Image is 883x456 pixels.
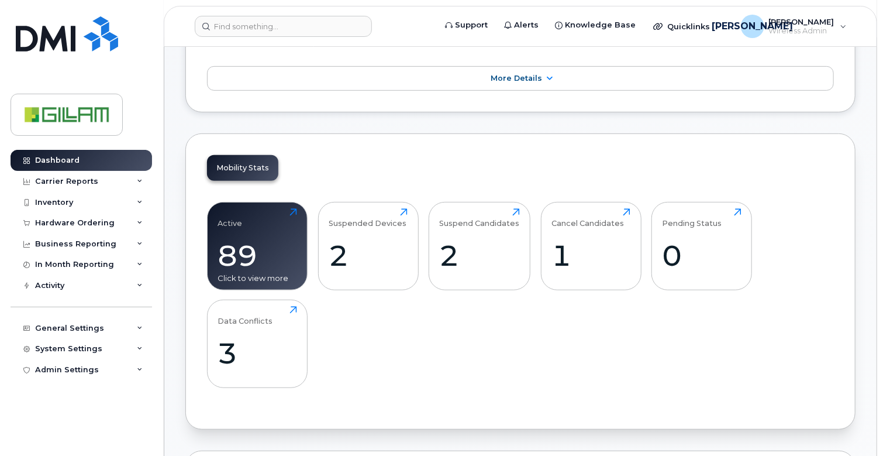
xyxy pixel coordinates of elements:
div: 2 [440,238,520,273]
div: Suspend Candidates [440,208,520,228]
span: Knowledge Base [565,19,636,31]
div: 2 [329,238,408,273]
div: 3 [218,336,297,371]
span: More Details [491,74,542,83]
div: Active [218,208,243,228]
div: Pending Status [663,208,722,228]
div: Suspended Devices [329,208,406,228]
span: [PERSON_NAME] [769,17,834,26]
a: Alerts [496,13,547,37]
span: Alerts [514,19,539,31]
input: Find something... [195,16,372,37]
div: Cancel Candidates [551,208,624,228]
span: Support [455,19,488,31]
div: Quicklinks [645,15,730,38]
a: Pending Status0 [663,208,741,283]
span: Wireless Admin [769,26,834,36]
span: Quicklinks [667,22,710,31]
a: Suspend Candidates2 [440,208,520,283]
a: Cancel Candidates1 [551,208,630,283]
a: Support [437,13,496,37]
a: Knowledge Base [547,13,644,37]
div: 1 [551,238,630,273]
span: [PERSON_NAME] [712,19,793,33]
a: Suspended Devices2 [329,208,408,283]
div: 89 [218,238,297,273]
a: Data Conflicts3 [218,306,297,381]
a: Active89Click to view more [218,208,297,283]
div: Click to view more [218,273,297,284]
div: 0 [663,238,741,273]
div: Data Conflicts [218,306,273,325]
div: Julie Oudit [733,15,855,38]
